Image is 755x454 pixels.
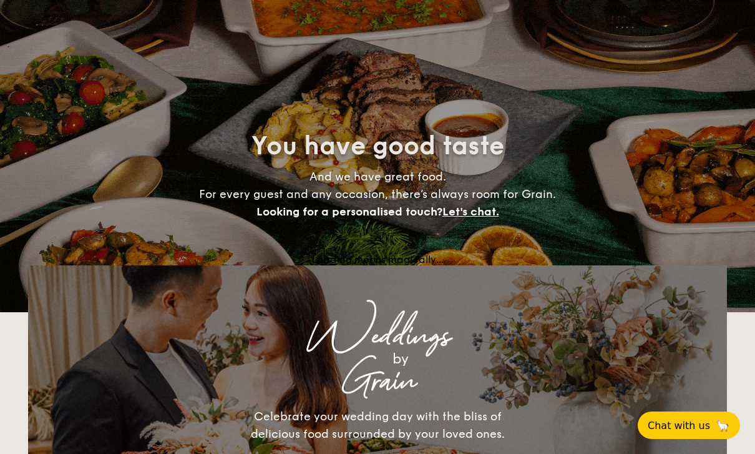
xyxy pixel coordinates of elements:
span: Chat with us [648,420,710,432]
span: 🦙 [715,418,730,433]
div: by [184,348,617,370]
span: Let's chat. [442,205,499,219]
button: Chat with us🦙 [638,412,740,439]
div: Grain [138,370,617,393]
div: Loading menus magically... [28,254,727,265]
div: Weddings [138,325,617,348]
div: Celebrate your wedding day with the bliss of delicious food surrounded by your loved ones. [237,408,518,443]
